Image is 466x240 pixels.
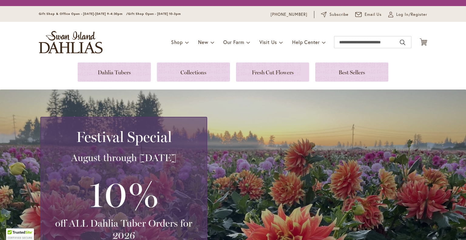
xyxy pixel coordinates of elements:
[396,12,427,18] span: Log In/Register
[48,128,199,145] h2: Festival Special
[39,12,128,16] span: Gift Shop & Office Open - [DATE]-[DATE] 9-4:30pm /
[321,12,349,18] a: Subscribe
[329,12,349,18] span: Subscribe
[128,12,181,16] span: Gift Shop Open - [DATE] 10-3pm
[365,12,382,18] span: Email Us
[259,39,277,45] span: Visit Us
[48,152,199,164] h3: August through [DATE]
[292,39,320,45] span: Help Center
[39,31,103,53] a: store logo
[355,12,382,18] a: Email Us
[271,12,307,18] a: [PHONE_NUMBER]
[48,170,199,217] h3: 10%
[6,228,34,240] div: TrustedSite Certified
[171,39,183,45] span: Shop
[388,12,427,18] a: Log In/Register
[223,39,244,45] span: Our Farm
[400,38,405,47] button: Search
[198,39,208,45] span: New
